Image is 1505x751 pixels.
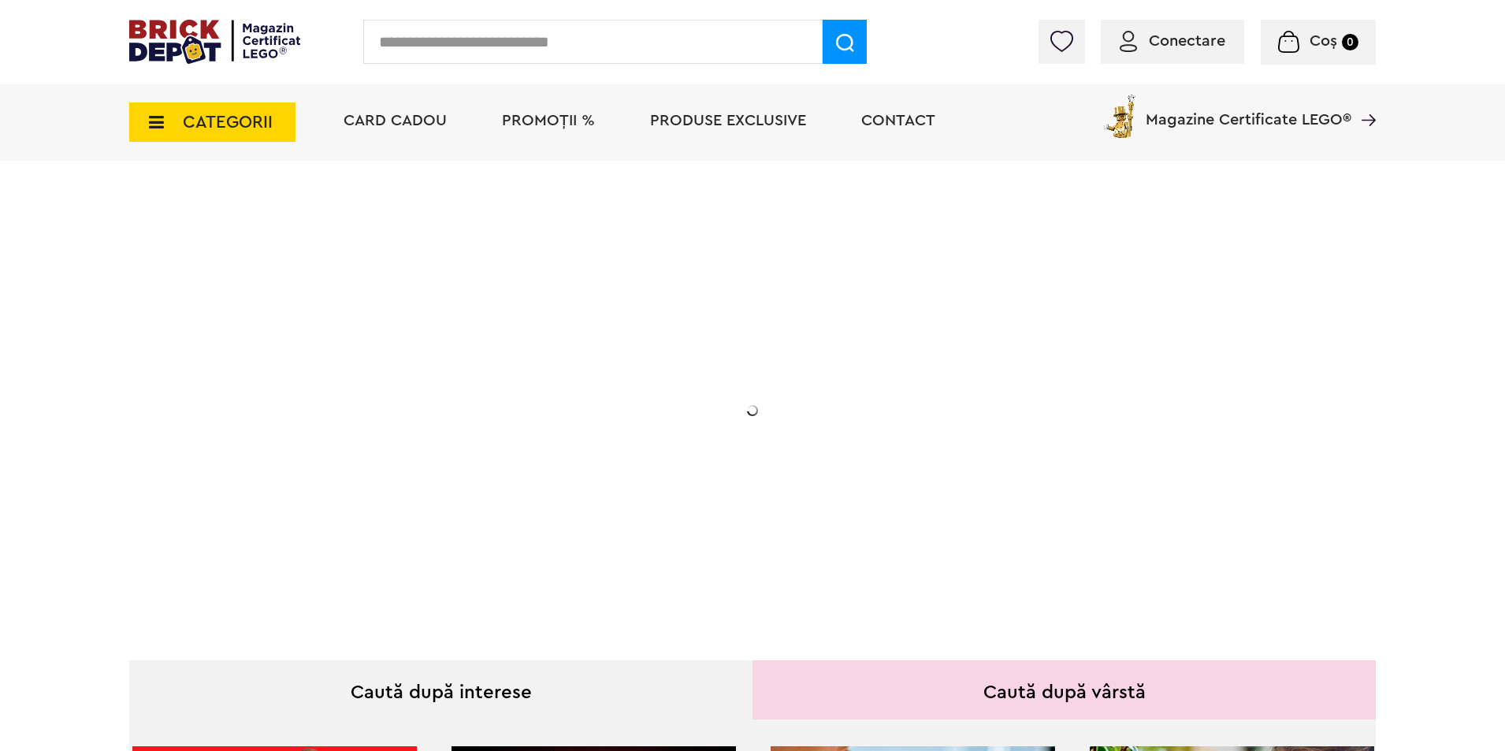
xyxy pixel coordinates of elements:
div: Caută după interese [129,660,752,719]
a: Contact [861,113,935,128]
a: Card Cadou [344,113,447,128]
div: Caută după vârstă [752,660,1376,719]
span: Coș [1310,33,1337,49]
a: Produse exclusive [650,113,806,128]
span: CATEGORII [183,113,273,131]
div: Explorează [241,492,556,511]
span: Conectare [1149,33,1225,49]
a: Magazine Certificate LEGO® [1351,91,1376,107]
span: Magazine Certificate LEGO® [1146,91,1351,128]
small: 0 [1342,34,1358,50]
a: Conectare [1120,33,1225,49]
h1: 20% Reducere! [241,318,556,374]
a: PROMOȚII % [502,113,595,128]
h2: La două seturi LEGO de adulți achiziționate din selecție! În perioada 12 - [DATE]! [241,390,556,456]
